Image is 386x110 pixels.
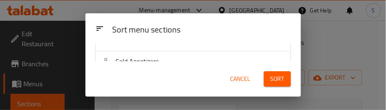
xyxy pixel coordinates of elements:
[271,74,284,84] span: Sort
[96,51,291,72] div: Cold Appetizers
[227,71,254,87] button: Cancel
[116,55,159,67] span: Cold Appetizers
[264,71,291,87] button: Sort
[231,74,251,84] span: Cancel
[109,21,294,40] div: Sort menu sections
